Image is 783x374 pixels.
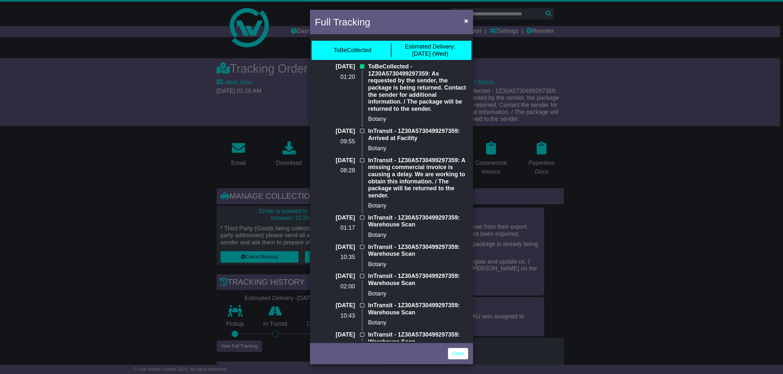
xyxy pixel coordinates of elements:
p: [DATE] [315,244,355,251]
p: Botany [368,319,468,326]
div: ToBeCollected [333,47,371,54]
p: Botany [368,290,468,297]
p: InTransit - 1Z30A5730499297359: Warehouse Scan [368,273,468,287]
p: 10:43 [315,312,355,320]
p: Botany [368,116,468,123]
p: [DATE] [315,331,355,338]
p: InTransit - 1Z30A5730499297359: Warehouse Scan [368,331,468,345]
p: [DATE] [315,214,355,222]
p: [DATE] [315,128,355,135]
p: [DATE] [315,157,355,164]
span: Estimated Delivery: [405,43,455,50]
p: Botany [368,145,468,152]
a: Close [448,348,468,359]
p: Botany [368,261,468,268]
p: InTransit - 1Z30A5730499297359: Warehouse Scan [368,302,468,316]
div: [DATE] (Wed) [405,43,455,57]
button: Close [461,14,471,27]
p: InTransit - 1Z30A5730499297359: Warehouse Scan [368,244,468,258]
p: InTransit - 1Z30A5730499297359: Arrived at Facility [368,128,468,142]
p: [DATE] [315,63,355,70]
p: Botany [368,232,468,239]
p: 10:35 [315,254,355,261]
p: 01:20 [315,74,355,81]
p: 09:55 [315,138,355,145]
p: [DATE] [315,273,355,280]
p: Botany [368,202,468,209]
span: × [464,17,468,24]
p: InTransit - 1Z30A5730499297359: A missing commercial invoice is causing a delay. We are working t... [368,157,468,199]
p: 01:17 [315,224,355,232]
p: InTransit - 1Z30A5730499297359: Warehouse Scan [368,214,468,228]
p: [DATE] [315,302,355,309]
p: ToBeCollected - 1Z30A5730499297359: As requested by the sender, the package is being returned. Co... [368,63,468,112]
h4: Full Tracking [315,15,370,29]
p: 08:28 [315,167,355,174]
p: 02:00 [315,283,355,290]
